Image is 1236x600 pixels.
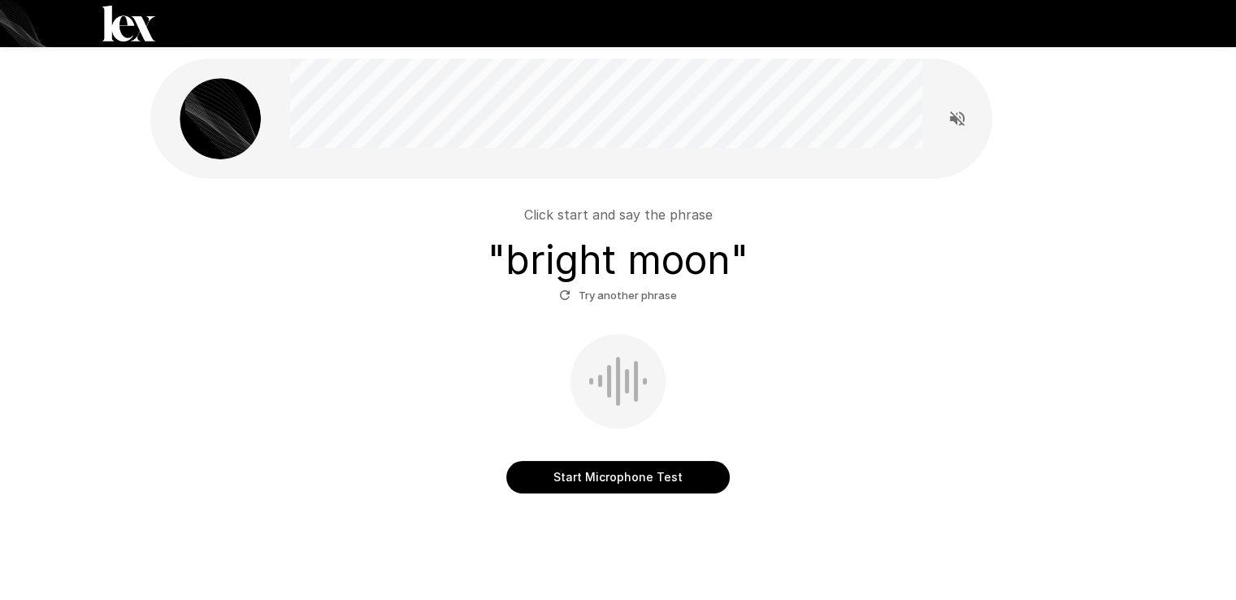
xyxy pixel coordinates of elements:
button: Start Microphone Test [506,461,730,493]
img: lex_avatar2.png [180,78,261,159]
p: Click start and say the phrase [524,205,713,224]
button: Read questions aloud [941,102,974,135]
h3: " bright moon " [488,237,748,283]
button: Try another phrase [555,283,681,308]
